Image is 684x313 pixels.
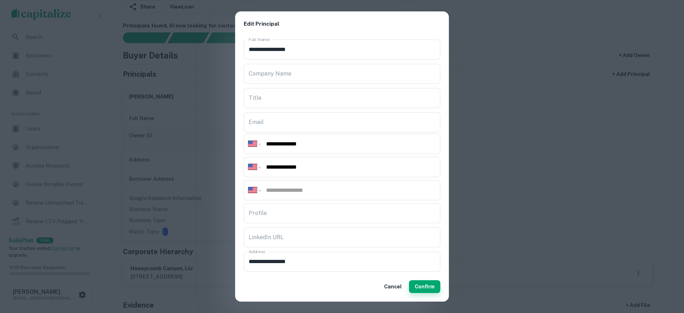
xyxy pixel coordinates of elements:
[249,248,265,255] label: Address
[249,36,270,42] label: Full Name
[409,280,440,293] button: Confirm
[648,256,684,290] iframe: Chat Widget
[235,11,449,37] h2: Edit Principal
[381,280,405,293] button: Cancel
